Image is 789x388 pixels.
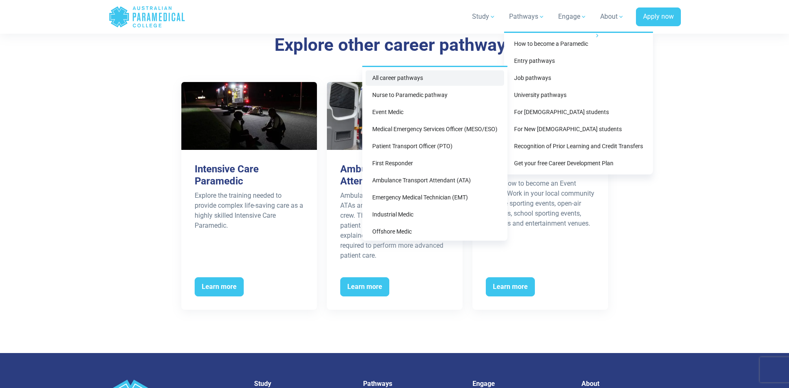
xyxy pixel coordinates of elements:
a: First Responder [366,156,504,171]
a: For New [DEMOGRAPHIC_DATA] students [507,122,650,137]
div: Pathways [504,32,653,174]
a: Event Medic Learn how to become an Event Medic. Work in your local community at large sporting ev... [472,82,608,309]
span: Learn more [340,277,389,296]
h5: About [581,380,681,388]
a: Patient Transport Officer (PTO) [366,139,504,154]
a: All career pathways [366,70,504,86]
a: Recognition of Prior Learning and Credit Transfers [507,139,650,154]
img: Ambulance Transport Attendant (ATA) [327,82,463,150]
a: Job pathways [507,70,650,86]
h3: Explore other career pathways [151,35,638,56]
span: Learn more [486,277,535,296]
img: Intensive Care Paramedic [181,82,317,150]
a: Nurse to Paramedic pathway [366,87,504,103]
h3: Intensive Care Paramedic [195,163,304,187]
a: Engage [553,5,592,28]
a: Pathways [504,5,550,28]
a: Intensive Care Paramedic Explore the training needed to provide complex life-saving care as a hig... [181,82,317,309]
a: Event Medic [366,104,504,120]
a: Industrial Medic [366,207,504,222]
a: Study [467,5,501,28]
h5: Study [254,380,354,388]
div: Learn how to become an Event Medic. Work in your local community at large sporting events, open-a... [486,179,595,229]
h5: Pathways [363,380,463,388]
a: Emergency Medical Technician (EMT) [366,190,504,205]
h3: Ambulance Transport Attendant (ATA) [340,163,449,187]
div: Entry pathways [362,66,507,241]
a: For [DEMOGRAPHIC_DATA] students [507,104,650,120]
a: How to become a Paramedic [507,36,650,52]
div: Ambulance transport attendants or ATAs are often part of an ambulance crew. They undertake a simi... [340,191,449,261]
a: About [595,5,629,28]
a: Ambulance Transport Attendant (ATA) Ambulance transport attendants or ATAs are often part of an a... [327,82,463,309]
a: Apply now [636,7,681,27]
span: Learn more [195,277,244,296]
a: Entry pathways [507,53,650,69]
a: Australian Paramedical College [109,3,186,30]
a: Offshore Medic [366,224,504,239]
div: Explore the training needed to provide complex life-saving care as a highly skilled Intensive Car... [195,191,304,231]
h5: Engage [472,380,572,388]
a: Ambulance Transport Attendant (ATA) [366,173,504,188]
a: Medical Emergency Services Officer (MESO/ESO) [366,122,504,137]
a: University pathways [507,87,650,103]
a: Get your free Career Development Plan [507,156,650,171]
